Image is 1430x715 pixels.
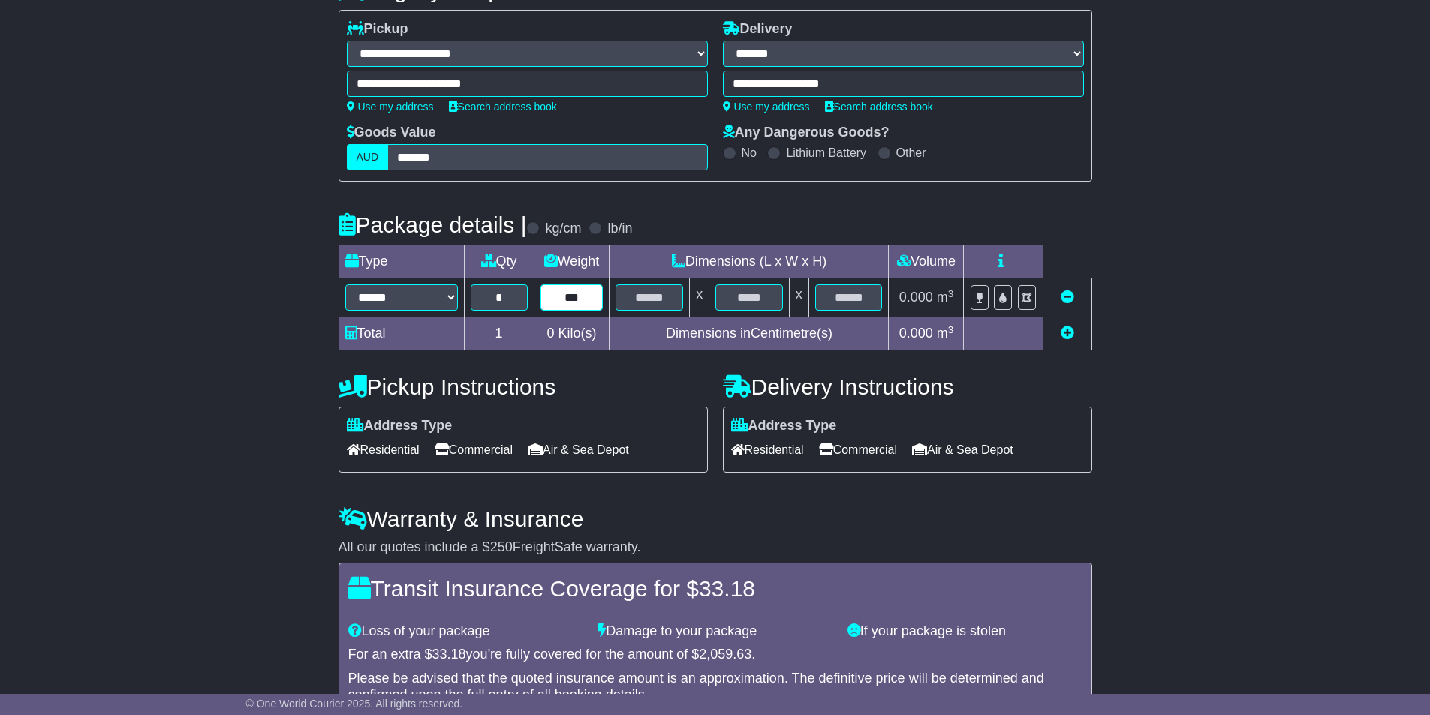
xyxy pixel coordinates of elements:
a: Search address book [449,101,557,113]
label: Address Type [731,418,837,434]
div: If your package is stolen [840,623,1090,640]
span: 2,059.63 [699,647,751,662]
td: x [789,278,808,317]
span: Air & Sea Depot [912,438,1013,461]
sup: 3 [948,324,954,335]
td: Dimensions (L x W x H) [610,245,889,278]
span: Residential [731,438,804,461]
div: All our quotes include a $ FreightSafe warranty. [339,539,1092,556]
a: Add new item [1061,326,1074,341]
h4: Pickup Instructions [339,374,708,399]
a: Use my address [347,101,434,113]
span: © One World Courier 2025. All rights reserved. [246,698,463,710]
label: Lithium Battery [786,146,866,160]
span: 0.000 [899,290,933,305]
label: Other [896,146,926,160]
label: No [742,146,757,160]
td: Kilo(s) [534,317,610,350]
h4: Delivery Instructions [723,374,1092,399]
span: Air & Sea Depot [528,438,629,461]
h4: Transit Insurance Coverage for $ [348,576,1082,601]
td: Total [339,317,464,350]
span: 33.18 [699,576,755,601]
div: Damage to your package [590,623,840,640]
td: Volume [889,245,964,278]
div: For an extra $ you're fully covered for the amount of $ . [348,647,1082,663]
span: Residential [347,438,420,461]
td: Weight [534,245,610,278]
label: Goods Value [347,125,436,141]
h4: Package details | [339,212,527,237]
span: Commercial [435,438,513,461]
span: Commercial [819,438,897,461]
td: 1 [464,317,534,350]
label: lb/in [607,221,632,237]
div: Please be advised that the quoted insurance amount is an approximation. The definitive price will... [348,671,1082,703]
label: Delivery [723,21,793,38]
h4: Warranty & Insurance [339,506,1092,531]
a: Remove this item [1061,290,1074,305]
a: Use my address [723,101,810,113]
div: Loss of your package [341,623,591,640]
span: 250 [490,539,513,554]
td: x [690,278,709,317]
td: Qty [464,245,534,278]
label: Any Dangerous Goods? [723,125,890,141]
label: Address Type [347,418,453,434]
span: m [937,326,954,341]
span: 33.18 [432,647,466,662]
label: AUD [347,144,389,170]
label: kg/cm [545,221,581,237]
span: m [937,290,954,305]
sup: 3 [948,288,954,299]
span: 0 [546,326,554,341]
td: Dimensions in Centimetre(s) [610,317,889,350]
label: Pickup [347,21,408,38]
span: 0.000 [899,326,933,341]
a: Search address book [825,101,933,113]
td: Type [339,245,464,278]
